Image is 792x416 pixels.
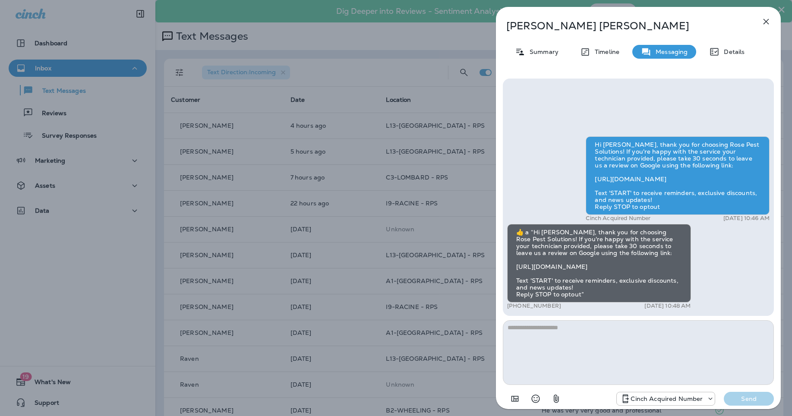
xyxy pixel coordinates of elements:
[723,215,770,222] p: [DATE] 10:46 AM
[525,48,559,55] p: Summary
[586,215,650,222] p: Cinch Acquired Number
[507,303,561,309] p: [PHONE_NUMBER]
[506,20,742,32] p: [PERSON_NAME] [PERSON_NAME]
[507,224,691,303] div: ​👍​ a “ Hi [PERSON_NAME], thank you for choosing Rose Pest Solutions! If you're happy with the se...
[651,48,688,55] p: Messaging
[586,136,770,215] div: Hi [PERSON_NAME], thank you for choosing Rose Pest Solutions! If you're happy with the service yo...
[506,390,524,407] button: Add in a premade template
[719,48,745,55] p: Details
[644,303,691,309] p: [DATE] 10:48 AM
[527,390,544,407] button: Select an emoji
[590,48,619,55] p: Timeline
[631,395,703,402] p: Cinch Acquired Number
[617,394,715,404] div: +1 (224) 344-8646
